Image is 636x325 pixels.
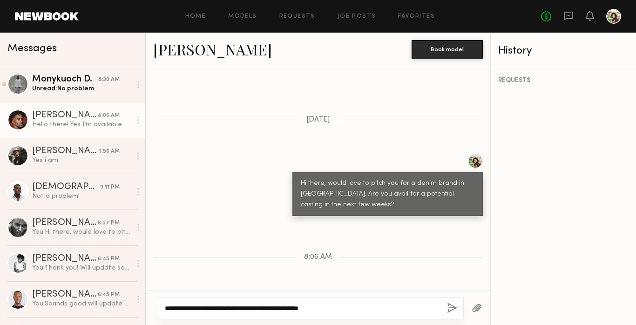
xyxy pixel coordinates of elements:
div: Yes i am [32,156,131,165]
a: Home [185,14,206,20]
div: 9:11 PM [100,183,120,192]
span: [DATE] [306,116,330,124]
a: Book model [412,45,483,53]
span: 8:06 AM [304,253,332,261]
div: You: Hi there, would love to pitch you for a denim brand in [GEOGRAPHIC_DATA]. Are you avail for ... [32,228,131,237]
a: Models [228,14,257,20]
a: Favorites [398,14,435,20]
div: 6:57 PM [98,219,120,228]
div: You: Sounds good will update you soon! [32,299,131,308]
div: [PERSON_NAME] [32,290,98,299]
div: You: Thank you! Will update soon! [32,264,131,272]
div: 8:06 AM [98,111,120,120]
div: REQUESTS [498,77,629,84]
div: Unread: No problem [32,84,131,93]
div: Monykuoch D. [32,75,98,84]
div: 1:56 AM [99,147,120,156]
div: [PERSON_NAME] [32,254,98,264]
div: Not a problem! [32,192,131,201]
a: Requests [279,14,315,20]
div: 8:30 AM [98,75,120,84]
div: [PERSON_NAME] [32,147,99,156]
span: Messages [7,43,57,54]
a: Job Posts [338,14,376,20]
div: Hi there, would love to pitch you for a denim brand in [GEOGRAPHIC_DATA]. Are you avail for a pot... [301,178,474,210]
div: 6:45 PM [98,291,120,299]
div: [PERSON_NAME] [32,218,98,228]
button: Book model [412,40,483,59]
div: [DEMOGRAPHIC_DATA][PERSON_NAME] [32,183,100,192]
div: Hello there! Yes I’m available [32,120,131,129]
div: 6:45 PM [98,255,120,264]
div: History [498,46,629,56]
div: [PERSON_NAME] [32,111,98,120]
a: [PERSON_NAME] [153,39,272,59]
